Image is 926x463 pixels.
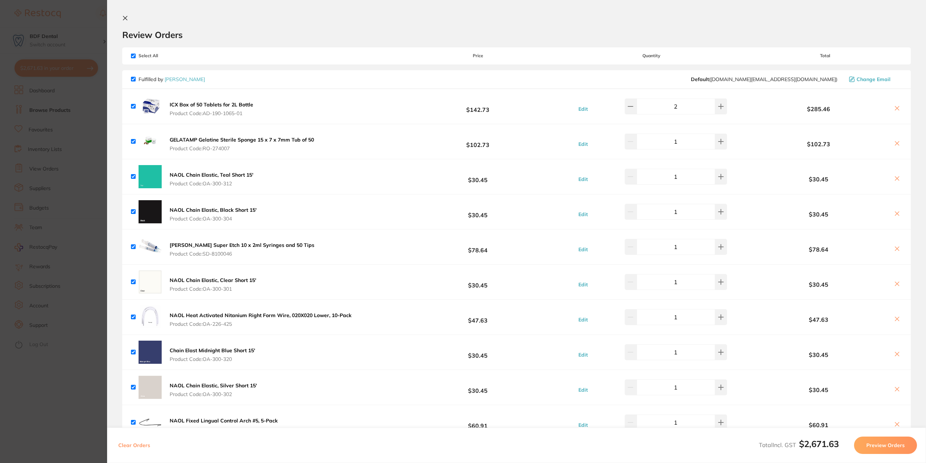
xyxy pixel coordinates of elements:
[576,352,590,358] button: Edit
[576,422,590,428] button: Edit
[576,246,590,253] button: Edit
[139,306,162,329] img: dTd1aWo1cg
[139,235,162,258] img: OHZkaHNhaA
[139,270,162,294] img: cGdiN3g1aA
[170,242,314,248] b: [PERSON_NAME] Super Etch 10 x 2ml Syringes and 50 Tips
[854,437,917,454] button: Preview Orders
[748,387,889,393] b: $30.45
[748,53,902,58] span: Total
[748,352,889,358] b: $30.45
[167,101,255,117] button: ICX Box of 50 Tablets for 2L Bottle Product Code:AD-190-1065-01
[748,316,889,323] b: $47.63
[170,417,278,424] b: NAOL Fixed Lingual Control Arch #5, 5-Pack
[170,382,257,389] b: NAOL Chain Elastic, Silver Short 15'
[857,76,891,82] span: Change Email
[555,53,748,58] span: Quantity
[122,29,911,40] h2: Review Orders
[167,277,258,292] button: NAOL Chain Elastic, Clear Short 15' Product Code:OA-300-301
[799,438,839,449] b: $2,671.63
[170,207,256,213] b: NAOL Chain Elastic, Black Short 15'
[847,76,902,83] button: Change Email
[401,170,555,183] b: $30.45
[170,312,352,319] b: NAOL Heat Activated Nitanium Right Form Wire, 020X020 Lower, 10-Pack
[170,391,257,397] span: Product Code: OA-300-302
[748,106,889,112] b: $285.46
[167,207,259,222] button: NAOL Chain Elastic, Black Short 15' Product Code:OA-300-304
[691,76,837,82] span: customer.care@henryschein.com.au
[401,310,555,324] b: $47.63
[401,345,555,359] b: $30.45
[748,281,889,288] b: $30.45
[748,422,889,428] b: $60.91
[170,356,255,362] span: Product Code: OA-300-320
[170,426,278,432] span: Product Code: OA-271-155
[170,172,253,178] b: NAOL Chain Elastic, Teal Short 15'
[576,211,590,218] button: Edit
[170,286,256,292] span: Product Code: OA-300-301
[748,141,889,147] b: $102.73
[401,240,555,253] b: $78.64
[170,101,253,108] b: ICX Box of 50 Tablets for 2L Bottle
[170,136,314,143] b: GELATAMP Gelatine Sterile Sponge 15 x 7 x 7mm Tub of 50
[170,146,314,151] span: Product Code: RO-274007
[116,437,152,454] button: Clear Orders
[401,380,555,394] b: $30.45
[167,242,317,257] button: [PERSON_NAME] Super Etch 10 x 2ml Syringes and 50 Tips Product Code:SD-8100046
[167,312,354,327] button: NAOL Heat Activated Nitanium Right Form Wire, 020X020 Lower, 10-Pack Product Code:OA-226-425
[748,246,889,253] b: $78.64
[16,22,28,33] img: Profile image for Restocq
[139,165,162,188] img: dzJuNG4zaw
[401,275,555,289] b: $30.45
[759,441,839,449] span: Total Incl. GST
[139,341,162,364] img: MjdjcjJwaQ
[401,53,555,58] span: Price
[139,76,205,82] p: Fulfilled by
[31,21,125,28] p: Thank you as well, feel free to reach out to [GEOGRAPHIC_DATA].
[165,76,205,83] a: [PERSON_NAME]
[170,110,253,116] span: Product Code: AD-190-1065-01
[576,387,590,393] button: Edit
[170,216,256,222] span: Product Code: OA-300-304
[167,172,255,187] button: NAOL Chain Elastic, Teal Short 15' Product Code:OA-300-312
[748,211,889,218] b: $30.45
[170,181,253,186] span: Product Code: OA-300-312
[170,347,255,354] b: Chain Elast Midnight Blue Short 15'
[170,251,314,257] span: Product Code: SD-8100046
[576,316,590,323] button: Edit
[576,281,590,288] button: Edit
[139,411,162,434] img: dHFicXZsdw
[576,106,590,112] button: Edit
[170,321,352,327] span: Product Code: OA-226-425
[167,136,316,152] button: GELATAMP Gelatine Sterile Sponge 15 x 7 x 7mm Tub of 50 Product Code:RO-274007
[11,15,134,39] div: message notification from Restocq, 3d ago. Thank you as well, feel free to reach out to us.
[401,416,555,429] b: $60.91
[748,176,889,182] b: $30.45
[139,376,162,399] img: bWo5d2Y5cw
[139,130,162,153] img: dzd6eXliNg
[31,28,125,34] p: Message from Restocq, sent 3d ago
[691,76,709,83] b: Default
[576,141,590,147] button: Edit
[139,200,162,223] img: bTI5MWlkbQ
[170,277,256,283] b: NAOL Chain Elastic, Clear Short 15'
[401,135,555,148] b: $102.73
[401,100,555,113] b: $142.73
[576,176,590,182] button: Edit
[167,382,259,397] button: NAOL Chain Elastic, Silver Short 15' Product Code:OA-300-302
[401,205,555,218] b: $30.45
[167,347,257,362] button: Chain Elast Midnight Blue Short 15' Product Code:OA-300-320
[139,95,162,118] img: ODJsOGxlZA
[131,53,203,58] span: Select All
[167,417,280,433] button: NAOL Fixed Lingual Control Arch #5, 5-Pack Product Code:OA-271-155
